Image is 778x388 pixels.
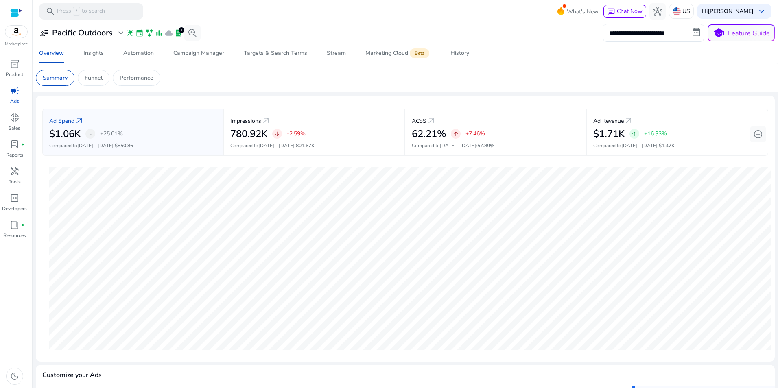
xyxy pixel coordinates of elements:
[230,117,261,125] p: Impressions
[593,128,625,140] h2: $1.71K
[179,27,184,33] div: 1
[659,142,675,149] span: $1.47K
[89,129,92,139] span: -
[135,29,144,37] span: event
[653,7,662,16] span: hub
[5,41,28,47] p: Marketplace
[6,151,23,159] p: Reports
[46,7,55,16] span: search
[42,371,102,379] h4: Customize your Ads
[175,29,183,37] span: lab_profile
[465,131,485,137] p: +7.46%
[21,143,24,146] span: fiber_manual_record
[244,50,307,56] div: Targets & Search Terms
[452,131,459,137] span: arrow_upward
[450,50,469,56] div: History
[3,232,26,239] p: Resources
[165,29,173,37] span: cloud
[757,7,767,16] span: keyboard_arrow_down
[126,29,134,37] span: wand_stars
[287,131,306,137] p: -2.59%
[188,28,197,38] span: search_insights
[603,5,646,18] button: chatChat Now
[477,142,494,149] span: 57.89%
[49,117,74,125] p: Ad Spend
[10,59,20,69] span: inventory_2
[410,48,429,58] span: Beta
[100,131,123,137] p: +25.01%
[74,116,84,126] a: arrow_outward
[21,223,24,227] span: fiber_manual_record
[261,116,271,126] a: arrow_outward
[230,128,267,140] h2: 780.92K
[10,113,20,122] span: donut_small
[10,166,20,176] span: handyman
[607,8,615,16] span: chat
[52,28,113,38] h3: Pacific Outdoors
[750,126,766,142] button: add_circle
[173,50,224,56] div: Campaign Manager
[567,4,599,19] span: What's New
[39,28,49,38] span: user_attributes
[49,142,216,149] p: Compared to :
[728,28,770,38] p: Feature Guide
[49,128,81,140] h2: $1.06K
[624,116,634,126] a: arrow_outward
[713,27,725,39] span: school
[77,142,114,149] span: [DATE] - [DATE]
[184,25,201,41] button: search_insights
[10,220,20,230] span: book_4
[145,29,153,37] span: family_history
[412,128,446,140] h2: 62.21%
[155,29,163,37] span: bar_chart
[230,142,398,149] p: Compared to :
[753,129,763,139] span: add_circle
[258,142,295,149] span: [DATE] - [DATE]
[702,9,754,14] p: Hi
[115,142,133,149] span: $850.86
[682,4,690,18] p: US
[644,131,667,137] p: +16.33%
[673,7,681,15] img: us.svg
[365,50,431,57] div: Marketing Cloud
[426,116,436,126] a: arrow_outward
[6,71,23,78] p: Product
[120,74,153,82] p: Performance
[116,28,126,38] span: expand_more
[327,50,346,56] div: Stream
[296,142,315,149] span: 801.67K
[593,117,624,125] p: Ad Revenue
[440,142,476,149] span: [DATE] - [DATE]
[631,131,638,137] span: arrow_upward
[39,50,64,56] div: Overview
[10,193,20,203] span: code_blocks
[10,371,20,381] span: dark_mode
[708,7,754,15] b: [PERSON_NAME]
[2,205,27,212] p: Developers
[274,131,280,137] span: arrow_downward
[123,50,154,56] div: Automation
[708,24,775,41] button: schoolFeature Guide
[57,7,105,16] p: Press to search
[10,98,19,105] p: Ads
[5,26,27,38] img: amazon.svg
[617,7,643,15] span: Chat Now
[83,50,104,56] div: Insights
[621,142,658,149] span: [DATE] - [DATE]
[593,142,761,149] p: Compared to :
[85,74,103,82] p: Funnel
[412,117,426,125] p: ACoS
[43,74,68,82] p: Summary
[73,7,80,16] span: /
[9,124,20,132] p: Sales
[9,178,21,185] p: Tools
[10,140,20,149] span: lab_profile
[649,3,666,20] button: hub
[412,142,579,149] p: Compared to :
[10,86,20,96] span: campaign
